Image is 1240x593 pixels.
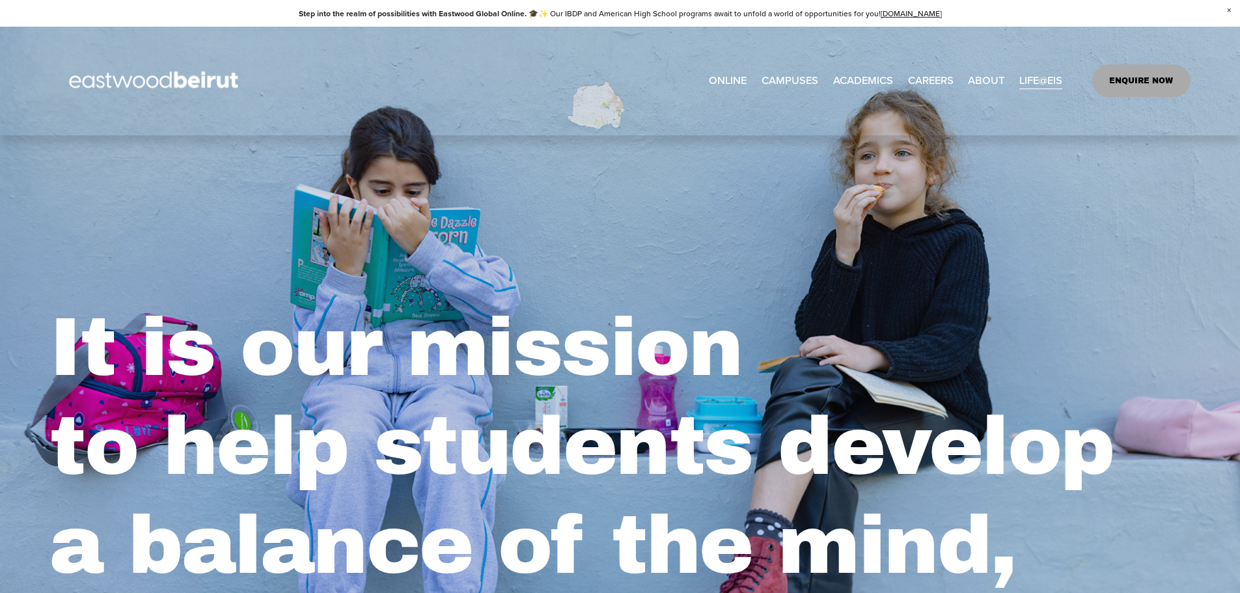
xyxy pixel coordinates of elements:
a: folder dropdown [1019,70,1062,92]
a: ENQUIRE NOW [1092,64,1191,97]
a: folder dropdown [968,70,1004,92]
span: ABOUT [968,71,1004,90]
a: [DOMAIN_NAME] [881,8,942,19]
a: folder dropdown [762,70,818,92]
a: ONLINE [709,70,747,92]
a: folder dropdown [833,70,893,92]
span: LIFE@EIS [1019,71,1062,90]
span: ACADEMICS [833,71,893,90]
img: EastwoodIS Global Site [49,48,262,114]
a: CAREERS [908,70,954,92]
span: CAMPUSES [762,71,818,90]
